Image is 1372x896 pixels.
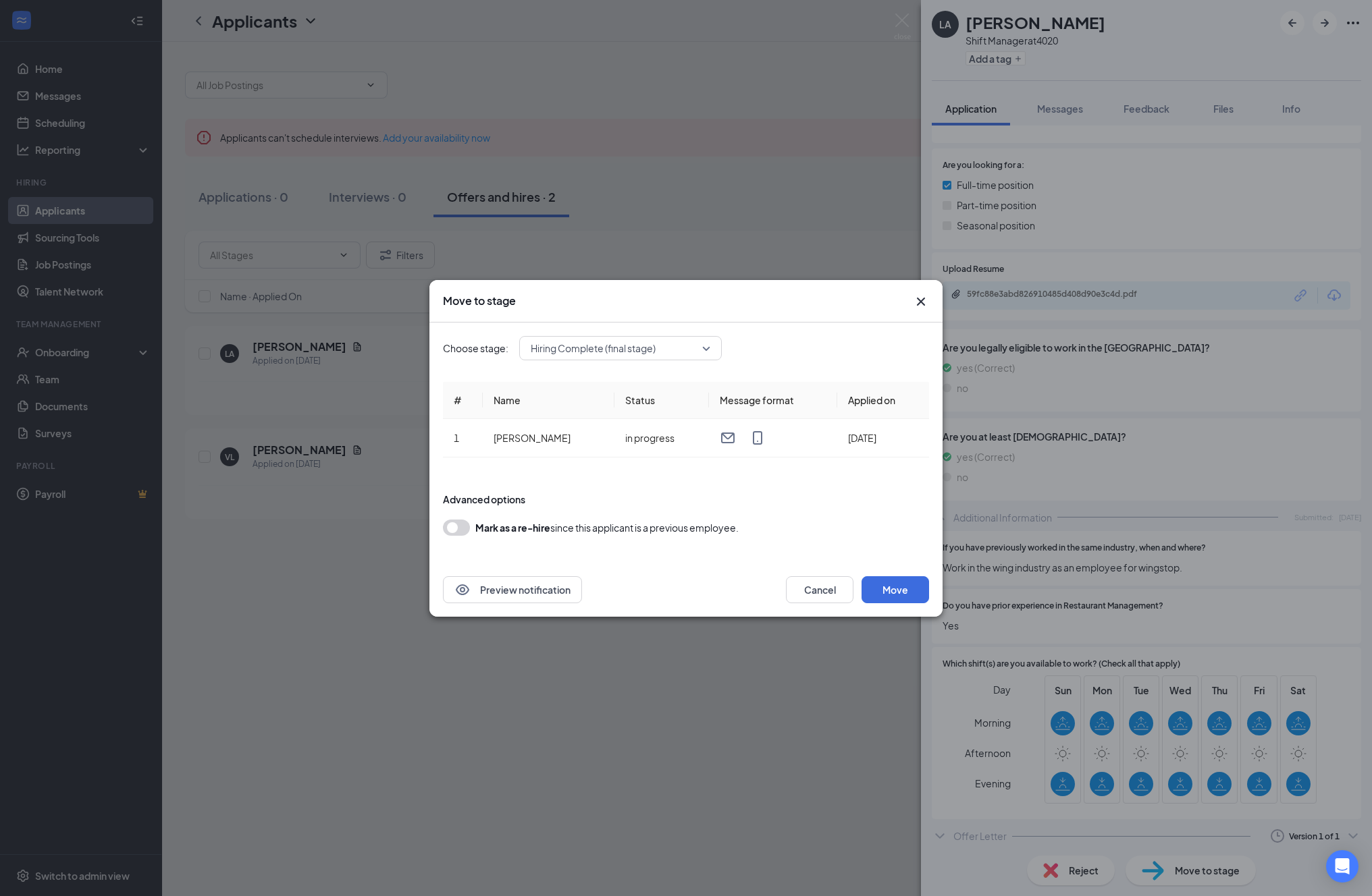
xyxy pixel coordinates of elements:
span: 1 [454,432,459,444]
td: in progress [614,419,709,457]
th: Status [614,382,709,419]
div: Advanced options [443,493,929,506]
svg: Email [720,430,736,446]
span: Choose stage: [443,341,508,356]
b: Mark as a re-hire [475,522,550,534]
div: Open Intercom Messenger [1326,850,1358,883]
button: Close [913,293,929,310]
svg: Eye [454,582,471,598]
button: EyePreview notification [443,576,582,603]
button: Move [862,576,929,603]
th: # [443,382,483,419]
button: Cancel [786,576,853,603]
th: Message format [709,382,837,419]
span: Hiring Complete (final stage) [531,338,656,358]
td: [DATE] [837,419,929,457]
svg: MobileSms [749,430,766,446]
th: Applied on [837,382,929,419]
svg: Cross [913,293,929,310]
div: since this applicant is a previous employee. [475,520,739,536]
h3: Move to stage [443,293,516,308]
th: Name [483,382,614,419]
td: [PERSON_NAME] [483,419,614,457]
